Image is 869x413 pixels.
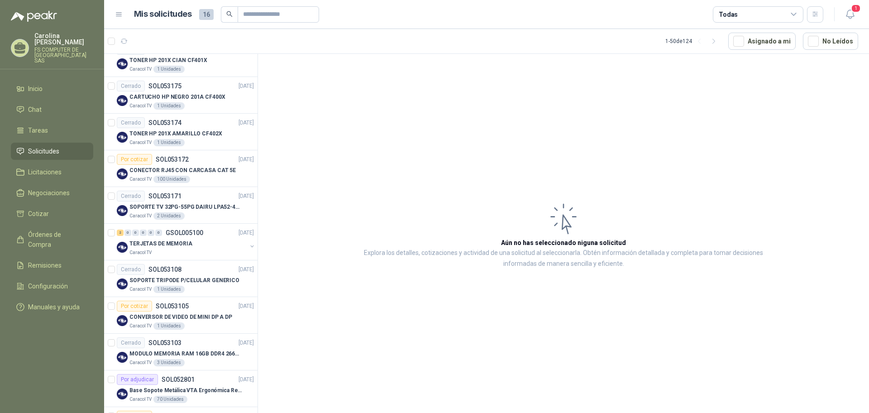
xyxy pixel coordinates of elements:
[239,155,254,164] p: [DATE]
[117,205,128,216] img: Company Logo
[104,297,258,334] a: Por cotizarSOL053105[DATE] Company LogoCONVERSOR DE VIDEO DE MINI DP A DPCaracol TV1 Unidades
[129,350,242,358] p: MODULO MEMORIA RAM 16GB DDR4 2666 MHZ - PORTATIL
[148,120,181,126] p: SOL053174
[117,264,145,275] div: Cerrado
[153,139,185,146] div: 1 Unidades
[148,340,181,346] p: SOL053103
[28,84,43,94] span: Inicio
[153,176,190,183] div: 100 Unidades
[148,83,181,89] p: SOL053175
[349,248,778,269] p: Explora los detalles, cotizaciones y actividad de una solicitud al seleccionarla. Obtén informaci...
[117,352,128,363] img: Company Logo
[162,376,195,383] p: SOL052801
[129,56,207,65] p: TONER HP 201X CIAN CF401X
[28,188,70,198] span: Negociaciones
[239,375,254,384] p: [DATE]
[28,281,68,291] span: Configuración
[129,93,225,101] p: CARTUCHO HP NEGRO 201A CF400X
[117,389,128,399] img: Company Logo
[11,184,93,202] a: Negociaciones
[155,230,162,236] div: 0
[11,143,93,160] a: Solicitudes
[104,77,258,114] a: CerradoSOL053175[DATE] Company LogoCARTUCHO HP NEGRO 201A CF400XCaracol TV1 Unidades
[117,132,128,143] img: Company Logo
[124,230,131,236] div: 0
[199,9,214,20] span: 16
[117,117,145,128] div: Cerrado
[28,302,80,312] span: Manuales y ayuda
[11,101,93,118] a: Chat
[117,191,145,202] div: Cerrado
[239,265,254,274] p: [DATE]
[148,266,181,273] p: SOL053108
[129,249,152,256] p: Caracol TV
[117,81,145,91] div: Cerrado
[129,212,152,220] p: Caracol TV
[239,302,254,311] p: [DATE]
[11,80,93,97] a: Inicio
[117,374,158,385] div: Por adjudicar
[34,47,93,63] p: FS COMPUTER DE [GEOGRAPHIC_DATA] SAS
[153,286,185,293] div: 1 Unidades
[129,166,236,175] p: CONECTOR RJ45 CON CARCASA CAT 5E
[117,58,128,69] img: Company Logo
[104,150,258,187] a: Por cotizarSOL053172[DATE] Company LogoCONECTOR RJ45 CON CARCASA CAT 5ECaracol TV100 Unidades
[129,322,152,330] p: Caracol TV
[501,238,626,248] h3: Aún no has seleccionado niguna solicitud
[166,230,203,236] p: GSOL005100
[28,167,62,177] span: Licitaciones
[719,10,738,19] div: Todas
[117,337,145,348] div: Cerrado
[148,230,154,236] div: 0
[117,230,124,236] div: 2
[28,230,85,250] span: Órdenes de Compra
[129,313,232,322] p: CONVERSOR DE VIDEO DE MINI DP A DP
[129,286,152,293] p: Caracol TV
[156,156,189,163] p: SOL053172
[11,122,93,139] a: Tareas
[104,260,258,297] a: CerradoSOL053108[DATE] Company LogoSOPORTE TRIPODE P/CELULAR GENERICOCaracol TV1 Unidades
[11,257,93,274] a: Remisiones
[129,102,152,110] p: Caracol TV
[728,33,796,50] button: Asignado a mi
[104,334,258,370] a: CerradoSOL053103[DATE] Company LogoMODULO MEMORIA RAM 16GB DDR4 2666 MHZ - PORTATILCaracol TV3 Un...
[665,34,721,48] div: 1 - 50 de 124
[140,230,147,236] div: 0
[28,125,48,135] span: Tareas
[104,114,258,150] a: CerradoSOL053174[DATE] Company LogoTONER HP 201X AMARILLO CF402XCaracol TV1 Unidades
[803,33,858,50] button: No Leídos
[117,242,128,253] img: Company Logo
[117,315,128,326] img: Company Logo
[34,33,93,45] p: Carolina [PERSON_NAME]
[129,130,222,138] p: TONER HP 201X AMARILLO CF402X
[153,396,187,403] div: 70 Unidades
[11,11,57,22] img: Logo peakr
[129,203,242,211] p: SOPORTE TV 32PG-55PG DAIRU LPA52-446KIT2
[153,322,185,330] div: 1 Unidades
[28,260,62,270] span: Remisiones
[129,396,152,403] p: Caracol TV
[239,82,254,91] p: [DATE]
[239,339,254,347] p: [DATE]
[239,192,254,201] p: [DATE]
[129,66,152,73] p: Caracol TV
[28,146,59,156] span: Solicitudes
[842,6,858,23] button: 1
[129,276,239,285] p: SOPORTE TRIPODE P/CELULAR GENERICO
[153,212,185,220] div: 2 Unidades
[132,230,139,236] div: 0
[104,370,258,407] a: Por adjudicarSOL052801[DATE] Company LogoBase Sopote Metálica VTA Ergonómica Retráctil para Portá...
[129,386,242,395] p: Base Sopote Metálica VTA Ergonómica Retráctil para Portátil
[117,279,128,289] img: Company Logo
[117,95,128,106] img: Company Logo
[11,298,93,316] a: Manuales y ayuda
[104,40,258,77] a: CerradoSOL053176[DATE] Company LogoTONER HP 201X CIAN CF401XCaracol TV1 Unidades
[11,205,93,222] a: Cotizar
[11,163,93,181] a: Licitaciones
[153,102,185,110] div: 1 Unidades
[129,176,152,183] p: Caracol TV
[129,359,152,366] p: Caracol TV
[239,229,254,237] p: [DATE]
[117,301,152,312] div: Por cotizar
[129,139,152,146] p: Caracol TV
